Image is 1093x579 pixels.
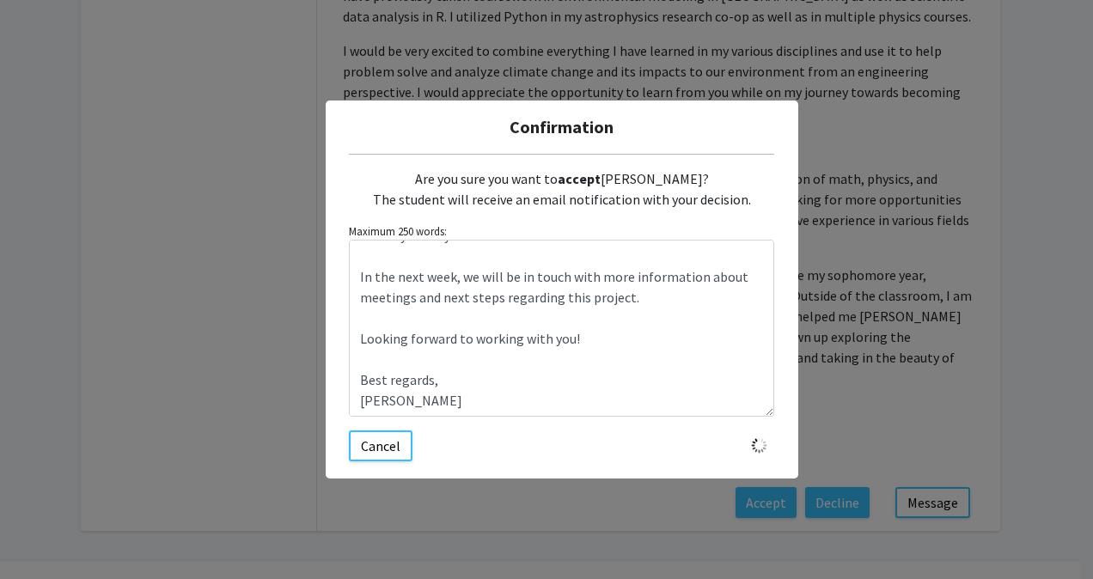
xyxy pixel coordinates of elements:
[349,240,774,417] textarea: Customize the message being sent to the student...
[349,223,774,240] small: Maximum 250 words:
[349,155,774,223] div: Are you sure you want to [PERSON_NAME]? The student will receive an email notification with your ...
[349,430,412,461] button: Cancel
[339,114,785,140] h5: Confirmation
[744,430,774,460] img: Loading
[558,170,601,187] b: accept
[13,502,73,566] iframe: Chat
